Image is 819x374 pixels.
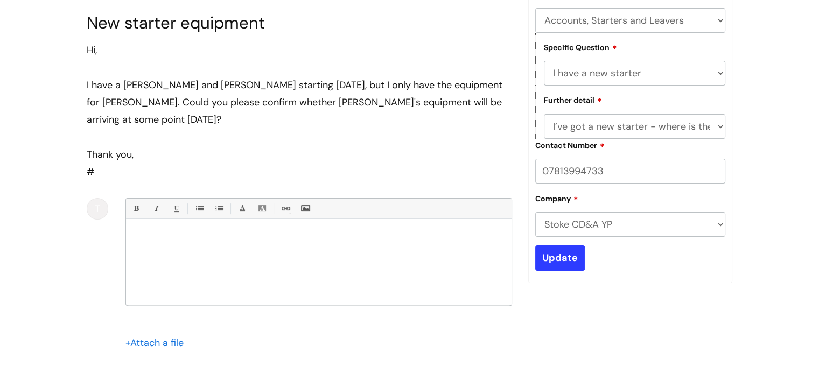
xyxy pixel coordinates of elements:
label: Specific Question [544,41,617,52]
a: Link [278,202,292,215]
a: • Unordered List (Ctrl-Shift-7) [192,202,206,215]
a: Bold (Ctrl-B) [129,202,143,215]
a: 1. Ordered List (Ctrl-Shift-8) [212,202,226,215]
div: # [87,41,512,181]
h1: New starter equipment [87,13,512,33]
a: Insert Image... [298,202,312,215]
label: Company [535,193,578,203]
div: Hi, [87,41,512,59]
label: Further detail [544,94,602,105]
input: Update [535,245,585,270]
a: Back Color [255,202,269,215]
div: Attach a file [125,334,190,351]
div: Thank you, [87,146,512,163]
div: I have a [PERSON_NAME] and [PERSON_NAME] starting [DATE], but I only have the equipment for [PERS... [87,76,512,129]
a: Font Color [235,202,249,215]
a: Underline(Ctrl-U) [169,202,183,215]
a: Italic (Ctrl-I) [149,202,163,215]
label: Contact Number [535,139,605,150]
div: T [87,198,108,220]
